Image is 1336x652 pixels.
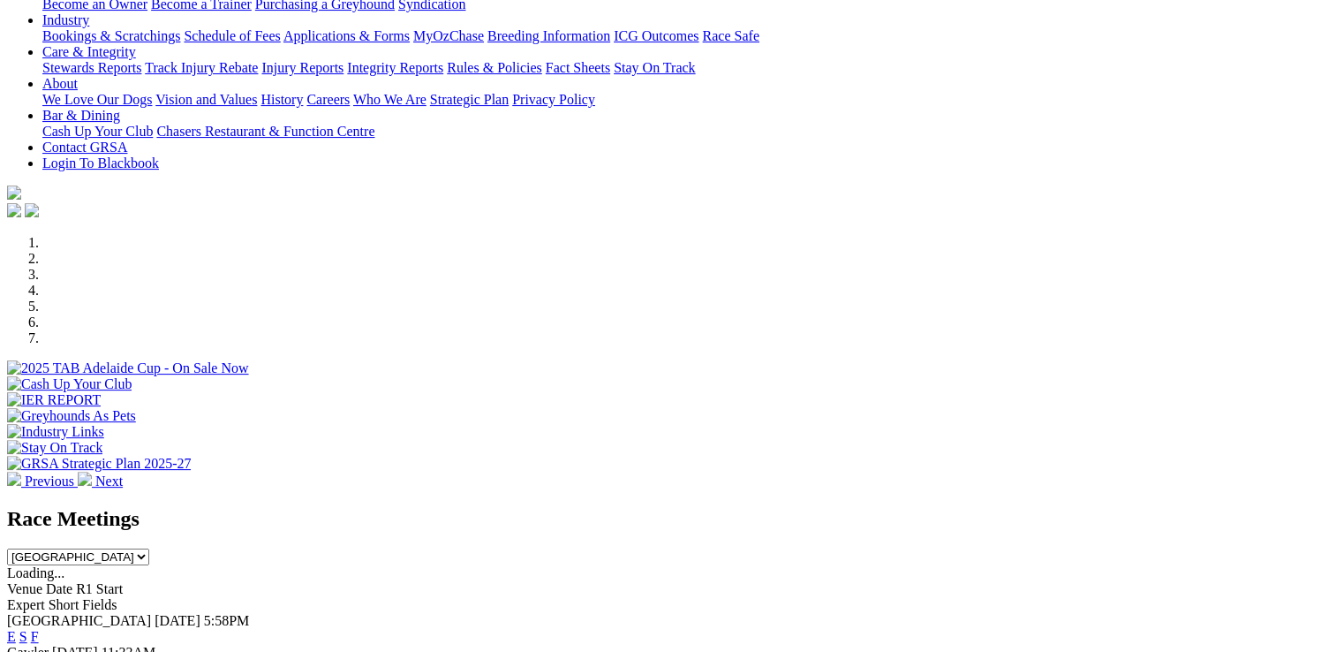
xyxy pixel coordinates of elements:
a: Login To Blackbook [42,155,159,171]
span: [DATE] [155,613,200,628]
a: Contact GRSA [42,140,127,155]
span: Fields [82,597,117,612]
a: Privacy Policy [512,92,595,107]
a: Bookings & Scratchings [42,28,180,43]
a: MyOzChase [413,28,484,43]
span: Venue [7,581,42,596]
div: Industry [42,28,1329,44]
a: Schedule of Fees [184,28,280,43]
a: Track Injury Rebate [145,60,258,75]
span: Date [46,581,72,596]
h2: Race Meetings [7,507,1329,531]
img: twitter.svg [25,203,39,217]
a: Strategic Plan [430,92,509,107]
a: Vision and Values [155,92,257,107]
a: Stewards Reports [42,60,141,75]
span: 5:58PM [204,613,250,628]
a: Chasers Restaurant & Function Centre [156,124,374,139]
img: Greyhounds As Pets [7,408,136,424]
a: We Love Our Dogs [42,92,152,107]
span: Short [49,597,79,612]
a: Who We Are [353,92,426,107]
a: Injury Reports [261,60,343,75]
div: Bar & Dining [42,124,1329,140]
span: Expert [7,597,45,612]
a: Applications & Forms [283,28,410,43]
a: Breeding Information [487,28,610,43]
a: Stay On Track [614,60,695,75]
a: Careers [306,92,350,107]
a: E [7,629,16,644]
img: facebook.svg [7,203,21,217]
div: About [42,92,1329,108]
img: Industry Links [7,424,104,440]
a: F [31,629,39,644]
a: Integrity Reports [347,60,443,75]
a: History [260,92,303,107]
span: Previous [25,474,74,489]
img: chevron-left-pager-white.svg [7,472,21,486]
a: About [42,76,78,91]
a: Care & Integrity [42,44,136,59]
a: Fact Sheets [546,60,610,75]
a: S [19,629,27,644]
span: Next [95,474,123,489]
a: Race Safe [702,28,759,43]
img: chevron-right-pager-white.svg [78,472,92,486]
a: Previous [7,474,78,489]
img: 2025 TAB Adelaide Cup - On Sale Now [7,360,249,376]
span: [GEOGRAPHIC_DATA] [7,613,151,628]
img: Stay On Track [7,440,102,456]
a: Next [78,474,123,489]
div: Care & Integrity [42,60,1329,76]
img: Cash Up Your Club [7,376,132,392]
span: Loading... [7,565,64,580]
a: Industry [42,12,89,27]
a: ICG Outcomes [614,28,698,43]
span: R1 Start [76,581,123,596]
img: IER REPORT [7,392,101,408]
a: Rules & Policies [447,60,542,75]
a: Cash Up Your Club [42,124,153,139]
img: logo-grsa-white.png [7,186,21,200]
img: GRSA Strategic Plan 2025-27 [7,456,191,472]
a: Bar & Dining [42,108,120,123]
